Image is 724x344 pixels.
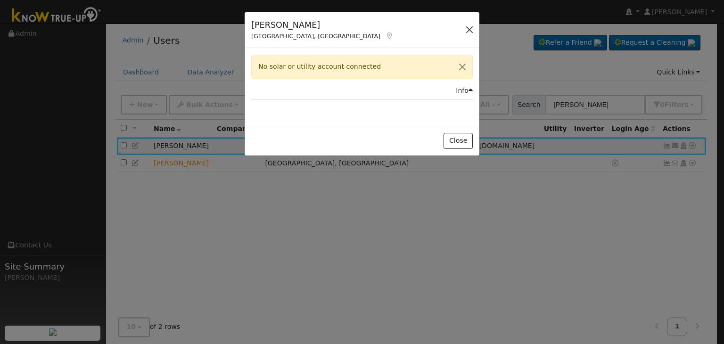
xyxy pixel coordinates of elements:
div: Info [456,86,473,96]
button: Close [444,133,472,149]
a: Map [385,32,394,40]
h5: [PERSON_NAME] [251,19,394,31]
button: Close [452,55,472,78]
span: [GEOGRAPHIC_DATA], [GEOGRAPHIC_DATA] [251,33,380,40]
div: No solar or utility account connected [251,55,473,79]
